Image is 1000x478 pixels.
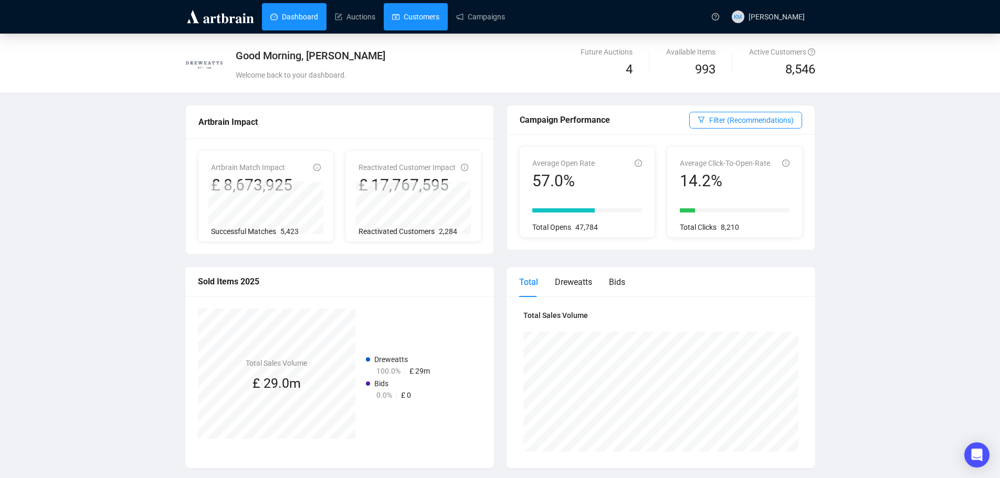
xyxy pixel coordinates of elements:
div: 57.0% [532,171,595,191]
span: 47,784 [575,223,598,231]
div: 14.2% [680,171,770,191]
div: £ 8,673,925 [211,175,292,195]
div: Dreweatts [555,275,592,289]
span: info-circle [461,164,468,171]
span: Successful Matches [211,227,276,236]
span: Total Opens [532,223,571,231]
a: Dashboard [270,3,318,30]
a: Auctions [335,3,375,30]
div: Campaign Performance [520,113,689,126]
a: Campaigns [456,3,505,30]
div: Welcome back to your dashboard. [236,69,603,81]
span: Artbrain Match Impact [211,163,285,172]
button: Filter (Recommendations) [689,112,802,129]
h4: Total Sales Volume [523,310,798,321]
span: [PERSON_NAME] [749,13,805,21]
div: £ 17,767,595 [359,175,456,195]
span: 100.0% [376,367,401,375]
span: £ 29.0m [252,376,301,391]
div: Bids [609,275,625,289]
h4: Total Sales Volume [246,357,307,369]
span: Dreweatts [374,355,408,364]
span: Reactivated Customers [359,227,435,236]
div: Available Items [666,46,715,58]
span: 8,546 [785,60,815,80]
span: Reactivated Customer Impact [359,163,456,172]
span: Active Customers [749,48,815,56]
span: question-circle [712,13,719,20]
span: 5,423 [280,227,299,236]
span: 2,284 [439,227,457,236]
div: Total [519,275,538,289]
span: £ 0 [401,391,411,399]
img: logo [185,8,256,25]
span: 993 [695,62,715,77]
span: £ 29m [409,367,430,375]
img: 5f4f9517418257000dc42b28.jpg [186,47,223,83]
span: Total Clicks [680,223,717,231]
span: 8,210 [721,223,739,231]
a: Customers [392,3,439,30]
div: Good Morning, [PERSON_NAME] [236,48,603,63]
div: Artbrain Impact [198,115,481,129]
div: Sold Items 2025 [198,275,481,288]
span: 0.0% [376,391,392,399]
span: info-circle [782,160,790,167]
span: Filter (Recommendations) [709,114,794,126]
span: Bids [374,379,388,388]
span: filter [698,116,705,123]
span: 4 [626,62,633,77]
span: Average Click-To-Open-Rate [680,159,770,167]
span: KM [734,12,742,21]
div: Future Auctions [581,46,633,58]
span: info-circle [313,164,321,171]
span: Average Open Rate [532,159,595,167]
span: question-circle [808,48,815,56]
div: Open Intercom Messenger [964,442,990,468]
span: info-circle [635,160,642,167]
